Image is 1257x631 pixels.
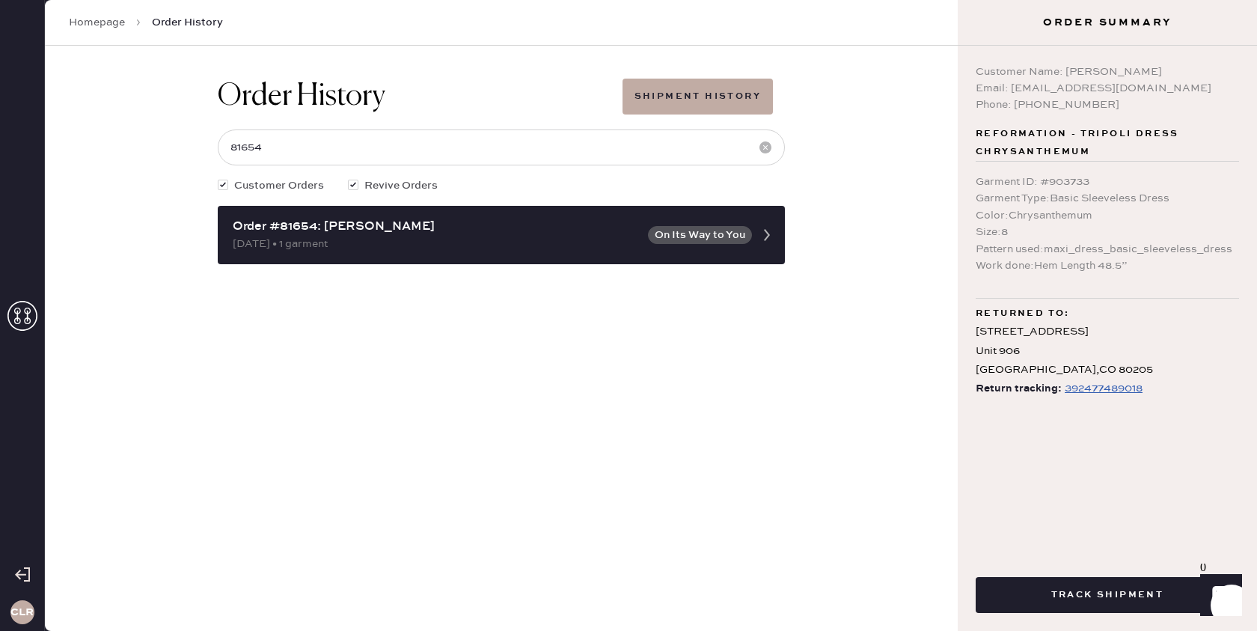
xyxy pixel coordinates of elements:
[218,79,385,115] h1: Order History
[233,218,639,236] div: Order #81654: [PERSON_NAME]
[48,100,1206,118] div: Packing slip
[486,549,917,569] td: [PERSON_NAME]
[234,177,324,194] span: Customer Orders
[976,207,1239,224] div: Color : Chrysanthemum
[132,253,1153,272] th: Description
[48,505,1206,522] div: Orders In Shipment :
[486,530,917,549] th: Customer
[605,18,649,63] img: logo
[572,296,682,308] img: Logo
[218,129,785,165] input: Search by order number, customer name, email or phone number
[916,549,1206,569] td: 1
[976,241,1239,257] div: Pattern used : maxi_dress_basic_sleeveless_dress
[1186,564,1250,628] iframe: Front Chat
[605,346,649,391] img: logo
[572,588,682,600] img: logo
[364,177,438,194] span: Revive Orders
[48,428,1206,446] div: Shipment Summary
[48,272,132,292] td: 936606
[132,272,1153,292] td: Jeans - Reformation - [PERSON_NAME] High Rise Slouchy Wide Leg Jeans Ondine - Size: 25
[976,587,1239,601] a: Track Shipment
[1153,253,1206,272] th: QTY
[976,190,1239,207] div: Garment Type : Basic Sleeveless Dress
[976,64,1239,80] div: Customer Name: [PERSON_NAME]
[48,549,213,569] td: 82387
[10,607,34,618] h3: CLR
[976,323,1239,379] div: [STREET_ADDRESS] Unit 906 [GEOGRAPHIC_DATA] , CO 80205
[213,530,486,549] th: Order Date
[48,446,1206,464] div: Shipment #106808
[976,97,1239,113] div: Phone: [PHONE_NUMBER]
[976,577,1239,613] button: Track Shipment
[623,79,773,115] button: Shipment History
[976,80,1239,97] div: Email: [EMAIL_ADDRESS][DOMAIN_NAME]
[48,530,213,549] th: ID
[976,257,1239,274] div: Work done : Hem Length 48.5”
[976,224,1239,240] div: Size : 8
[976,125,1239,161] span: Reformation - Tripoli Dress Chrysanthemum
[976,379,1062,398] span: Return tracking:
[648,226,752,244] button: On Its Way to You
[1062,379,1143,398] a: 392477489018
[233,236,639,252] div: [DATE] • 1 garment
[69,15,125,30] a: Homepage
[1153,272,1206,292] td: 1
[48,118,1206,136] div: Order # 82387
[976,305,1070,323] span: Returned to:
[916,530,1206,549] th: # Garments
[48,464,1206,482] div: Reformation Soho
[48,253,132,272] th: ID
[48,159,1206,177] div: Customer information
[152,15,223,30] span: Order History
[958,15,1257,30] h3: Order Summary
[48,177,1206,231] div: # 88769 Yingzhi [PERSON_NAME] [EMAIL_ADDRESS][DOMAIN_NAME]
[1065,379,1143,397] div: https://www.fedex.com/apps/fedextrack/?tracknumbers=392477489018&cntry_code=US
[213,549,486,569] td: [DATE]
[976,174,1239,190] div: Garment ID : # 903733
